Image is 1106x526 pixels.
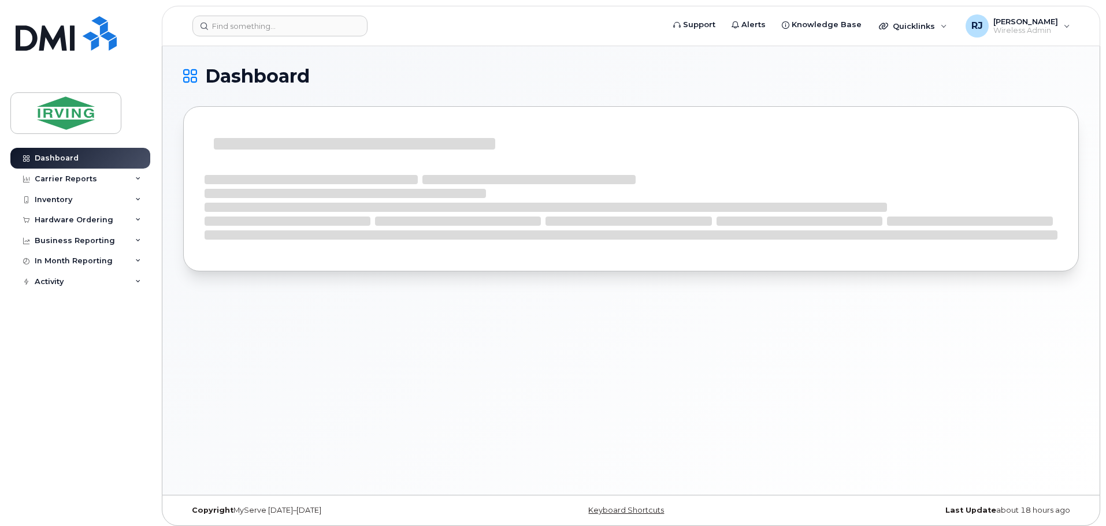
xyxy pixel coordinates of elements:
[588,506,664,514] a: Keyboard Shortcuts
[183,506,482,515] div: MyServe [DATE]–[DATE]
[192,506,233,514] strong: Copyright
[945,506,996,514] strong: Last Update
[205,68,310,85] span: Dashboard
[780,506,1079,515] div: about 18 hours ago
